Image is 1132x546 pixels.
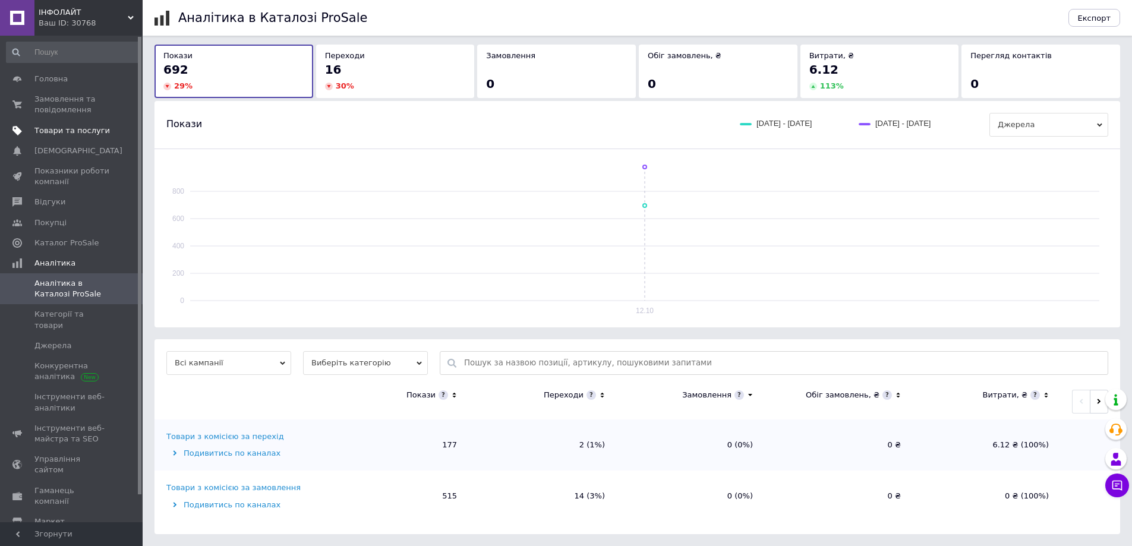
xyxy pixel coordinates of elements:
td: 2 (1%) [469,419,617,471]
span: [DEMOGRAPHIC_DATA] [34,146,122,156]
div: Замовлення [682,390,731,400]
h1: Аналітика в Каталозі ProSale [178,11,367,25]
span: 6.12 [809,62,838,77]
span: Категорії та товари [34,309,110,330]
span: Аналітика [34,258,75,269]
span: Управління сайтом [34,454,110,475]
td: 0 ₴ (100%) [913,471,1061,522]
span: Замовлення та повідомлення [34,94,110,115]
span: Витрати, ₴ [809,51,854,60]
button: Експорт [1068,9,1121,27]
text: 0 [180,296,184,305]
span: Покази [163,51,193,60]
text: 12.10 [636,307,654,315]
span: Відгуки [34,197,65,207]
span: ІНФОЛАЙТ [39,7,128,18]
span: Маркет [34,516,65,527]
span: Товари та послуги [34,125,110,136]
td: 515 [321,471,469,522]
input: Пошук за назвою позиції, артикулу, пошуковими запитами [464,352,1102,374]
td: 0 (0%) [617,419,765,471]
text: 200 [172,269,184,277]
span: Переходи [325,51,365,60]
span: Покупці [34,217,67,228]
td: 6.12 ₴ (100%) [913,419,1061,471]
div: Подивитись по каналах [166,500,318,510]
div: Товари з комісією за замовлення [166,482,301,493]
span: Головна [34,74,68,84]
td: 177 [321,419,469,471]
span: 16 [325,62,342,77]
span: Гаманець компанії [34,485,110,507]
button: Чат з покупцем [1105,474,1129,497]
span: 0 [486,77,494,91]
div: Подивитись по каналах [166,448,318,459]
span: Покази [166,118,202,131]
span: Джерела [34,340,71,351]
span: 29 % [174,81,193,90]
div: Обіг замовлень, ₴ [806,390,879,400]
td: 0 ₴ [765,471,913,522]
text: 400 [172,242,184,250]
span: 113 % [820,81,844,90]
span: Обіг замовлень, ₴ [648,51,721,60]
input: Пошук [6,42,140,63]
span: Перегляд контактів [970,51,1052,60]
text: 800 [172,187,184,195]
span: Замовлення [486,51,535,60]
div: Ваш ID: 30768 [39,18,143,29]
div: Витрати, ₴ [982,390,1027,400]
span: 0 [648,77,656,91]
span: Показники роботи компанії [34,166,110,187]
span: Експорт [1078,14,1111,23]
td: 14 (3%) [469,471,617,522]
span: Інструменти веб-майстра та SEO [34,423,110,444]
span: Всі кампанії [166,351,291,375]
td: 0 ₴ [765,419,913,471]
span: 30 % [336,81,354,90]
span: Аналітика в Каталозі ProSale [34,278,110,299]
div: Покази [406,390,436,400]
span: Конкурентна аналітика [34,361,110,382]
span: 0 [970,77,979,91]
span: Виберіть категорію [303,351,428,375]
div: Товари з комісією за перехід [166,431,284,442]
div: Переходи [544,390,584,400]
span: 692 [163,62,188,77]
span: Інструменти веб-аналітики [34,392,110,413]
td: 0 (0%) [617,471,765,522]
span: Джерела [989,113,1108,137]
text: 600 [172,214,184,223]
span: Каталог ProSale [34,238,99,248]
